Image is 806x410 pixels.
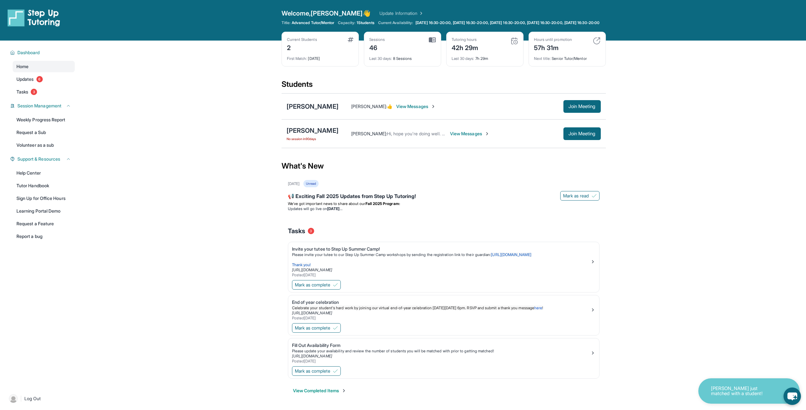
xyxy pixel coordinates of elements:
[292,267,332,272] a: [URL][DOMAIN_NAME]
[338,20,355,25] span: Capacity:
[534,56,551,61] span: Next title :
[292,342,590,349] div: Fill Out Availability Form
[16,76,34,82] span: Updates
[308,228,314,234] span: 3
[784,388,801,405] button: chat-button
[288,338,599,365] a: Fill Out Availability FormPlease update your availability and review the number of students you w...
[348,37,353,42] img: card
[15,49,71,56] button: Dashboard
[288,181,300,186] div: [DATE]
[292,359,590,364] div: Posted [DATE]
[282,9,371,18] span: Welcome, [PERSON_NAME] 👋
[431,104,436,109] img: Chevron-Right
[534,305,542,310] a: here
[351,104,387,109] span: [PERSON_NAME] :
[287,52,353,61] div: [DATE]
[333,282,338,287] img: Mark as complete
[293,388,346,394] button: View Completed Items
[452,37,479,42] div: Tutoring hours
[369,56,392,61] span: Last 30 days :
[287,126,339,135] div: [PERSON_NAME]
[592,193,597,198] img: Mark as read
[292,354,332,358] a: [URL][DOMAIN_NAME]
[292,280,341,290] button: Mark as complete
[13,193,75,204] a: Sign Up for Office Hours
[568,132,596,136] span: Join Meeting
[450,131,490,137] span: View Messages
[8,9,60,27] img: logo
[287,136,339,141] span: No session in 90 days
[295,368,330,374] span: Mark as complete
[15,103,71,109] button: Session Management
[17,103,61,109] span: Session Management
[303,180,319,187] div: Unread
[351,131,387,136] span: [PERSON_NAME] :
[387,131,593,136] span: Hi, hope you're doing well. Has school started? If so, does [PERSON_NAME] want to continue tutoring?
[16,63,29,70] span: Home
[396,103,436,110] span: View Messages
[292,366,341,376] button: Mark as complete
[13,86,75,98] a: Tasks3
[711,386,774,396] p: [PERSON_NAME] just matched with a student!
[288,192,600,201] div: 📢 Exciting Fall 2025 Updates from Step Up Tutoring!
[292,262,311,267] span: Thank you!
[282,79,606,93] div: Students
[560,191,600,201] button: Mark as read
[429,37,436,43] img: card
[534,37,572,42] div: Hours until promotion
[511,37,518,45] img: card
[292,349,590,354] div: Please update your availability and review the number of students you will be matched with prior ...
[288,295,599,322] a: End of year celebrationCelebrate your student's hard work by joining our virtual end-of-year cele...
[292,252,590,257] p: Please invite your tutee to our Step Up Summer Camp workshops by sending the registration link to...
[13,114,75,125] a: Weekly Progress Report
[295,282,330,288] span: Mark as complete
[369,52,436,61] div: 8 Sessions
[292,316,590,321] div: Posted [DATE]
[288,201,365,206] span: We’ve got important news to share about our
[452,56,474,61] span: Last 30 days :
[31,89,37,95] span: 3
[13,127,75,138] a: Request a Sub
[15,156,71,162] button: Support & Resources
[13,180,75,191] a: Tutor Handbook
[36,76,43,82] span: 6
[563,193,589,199] span: Mark as read
[288,227,305,235] span: Tasks
[295,325,330,331] span: Mark as complete
[563,100,601,113] button: Join Meeting
[417,10,424,16] img: Chevron Right
[288,206,600,211] li: Updates will go live on
[20,395,22,402] span: |
[292,305,590,311] p: !
[17,156,60,162] span: Support & Resources
[13,205,75,217] a: Learning Portal Demo
[357,20,374,25] span: 1 Students
[485,131,490,136] img: Chevron-Right
[9,394,18,403] img: user-img
[13,139,75,151] a: Volunteer as a sub
[365,201,400,206] strong: Fall 2025 Program:
[6,392,75,406] a: |Log Out
[292,272,590,278] div: Posted [DATE]
[292,299,590,305] div: End of year celebration
[13,61,75,72] a: Home
[282,152,606,180] div: What's New
[593,37,600,45] img: card
[292,20,334,25] span: Advanced Tutor/Mentor
[369,42,385,52] div: 46
[333,368,338,374] img: Mark as complete
[13,218,75,229] a: Request a Feature
[387,104,392,109] span: 👍
[414,20,601,25] a: [DATE] 16:30-20:00, [DATE] 16:30-20:00, [DATE] 16:30-20:00, [DATE] 16:30-20:00, [DATE] 16:30-20:00
[563,127,601,140] button: Join Meeting
[287,42,317,52] div: 2
[13,167,75,179] a: Help Center
[282,20,290,25] span: Title:
[452,52,518,61] div: 7h 29m
[24,395,41,402] span: Log Out
[288,242,599,279] a: Invite your tutee to Step Up Summer Camp!Please invite your tutee to our Step Up Summer Camp work...
[369,37,385,42] div: Sessions
[378,20,413,25] span: Current Availability:
[13,74,75,85] a: Updates6
[568,105,596,108] span: Join Meeting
